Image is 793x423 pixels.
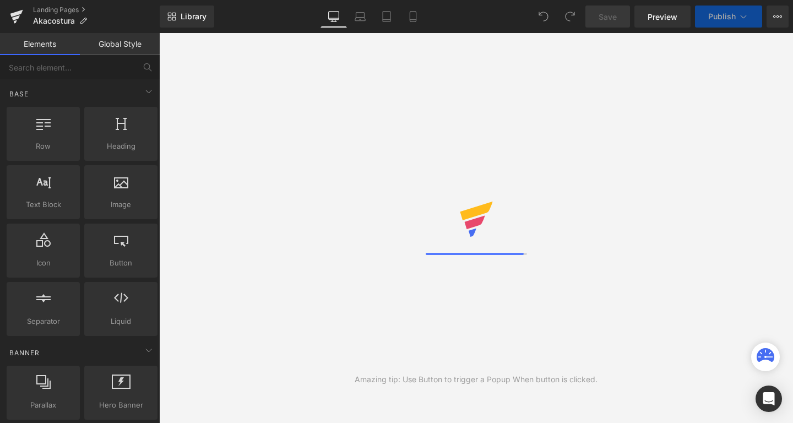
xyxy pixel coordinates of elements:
[33,6,160,14] a: Landing Pages
[767,6,789,28] button: More
[321,6,347,28] a: Desktop
[88,316,154,327] span: Liquid
[80,33,160,55] a: Global Style
[648,11,677,23] span: Preview
[559,6,581,28] button: Redo
[33,17,75,25] span: Akacostura
[599,11,617,23] span: Save
[10,257,77,269] span: Icon
[88,257,154,269] span: Button
[373,6,400,28] a: Tablet
[10,316,77,327] span: Separator
[10,199,77,210] span: Text Block
[8,348,41,358] span: Banner
[160,6,214,28] a: New Library
[88,399,154,411] span: Hero Banner
[88,140,154,152] span: Heading
[355,373,598,386] div: Amazing tip: Use Button to trigger a Popup When button is clicked.
[695,6,762,28] button: Publish
[756,386,782,412] div: Open Intercom Messenger
[400,6,426,28] a: Mobile
[347,6,373,28] a: Laptop
[88,199,154,210] span: Image
[533,6,555,28] button: Undo
[708,12,736,21] span: Publish
[10,399,77,411] span: Parallax
[634,6,691,28] a: Preview
[181,12,207,21] span: Library
[8,89,30,99] span: Base
[10,140,77,152] span: Row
